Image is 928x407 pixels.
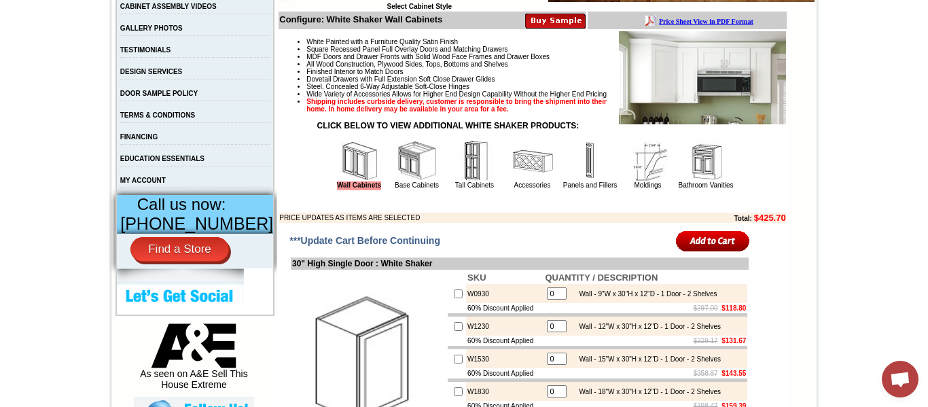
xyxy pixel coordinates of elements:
span: [PHONE_NUMBER] [120,214,273,233]
img: spacer.gif [115,38,117,39]
s: $329.17 [694,337,718,344]
li: White Painted with a Furniture Quality Satin Finish [306,38,785,46]
li: Wide Variety of Accessories Allows for Higher End Design Capability Without the Higher End Pricing [306,90,785,98]
td: Bellmonte Maple [196,62,231,75]
img: Accessories [512,141,553,181]
a: Open chat [882,361,918,397]
a: DOOR SAMPLE POLICY [120,90,198,97]
b: Configure: White Shaker Wall Cabinets [279,14,442,24]
a: DESIGN SERVICES [120,68,183,75]
a: Price Sheet View in PDF Format [16,2,110,14]
td: 60% Discount Applied [466,303,543,313]
img: Base Cabinets [397,141,438,181]
td: W1230 [466,317,543,336]
td: [PERSON_NAME] Yellow Walnut [73,62,115,77]
div: As seen on A&E Sell This House Extreme [134,323,254,397]
a: Moldings [634,181,661,189]
div: Wall - 18"W x 30"H x 12"D - 1 Door - 2 Shelves [572,388,721,395]
b: $425.70 [754,213,786,223]
a: EDUCATION ESSENTIALS [120,155,204,162]
span: Call us now: [137,195,226,213]
a: Wall Cabinets [337,181,381,190]
a: CABINET ASSEMBLY VIDEOS [120,3,217,10]
a: TERMS & CONDITIONS [120,111,196,119]
img: Product Image [619,31,786,124]
img: spacer.gif [194,38,196,39]
b: QUANTITY / DESCRIPTION [545,272,658,283]
td: W1830 [466,382,543,401]
b: $143.55 [721,370,746,377]
a: MY ACCOUNT [120,177,166,184]
a: Panels and Fillers [563,181,617,189]
a: Accessories [514,181,551,189]
b: $118.80 [721,304,746,312]
img: Tall Cabinets [454,141,495,181]
a: Find a Store [130,237,229,262]
img: spacer.gif [158,38,160,39]
a: Bathroom Vanities [679,181,734,189]
img: Wall Cabinets [339,141,380,181]
li: MDF Doors and Drawer Fronts with Solid Wood Face Frames and Drawer Boxes [306,53,785,60]
td: PRICE UPDATES AS ITEMS ARE SELECTED [279,213,649,223]
li: Finished Interior to Match Doors [306,68,785,75]
td: Baycreek Gray [160,62,194,75]
td: W0930 [466,284,543,303]
a: FINANCING [120,133,158,141]
img: pdf.png [2,3,13,14]
b: $131.67 [721,337,746,344]
img: spacer.gif [35,38,37,39]
s: $358.87 [694,370,718,377]
div: Wall - 9"W x 30"H x 12"D - 1 Door - 2 Shelves [572,290,717,298]
b: Price Sheet View in PDF Format [16,5,110,13]
b: SKU [467,272,486,283]
strong: CLICK BELOW TO VIEW ADDITIONAL WHITE SHAKER PRODUCTS: [317,121,579,130]
td: 30" High Single Door : White Shaker [291,258,749,270]
a: TESTIMONIALS [120,46,171,54]
img: Bathroom Vanities [685,141,726,181]
img: Moldings [628,141,668,181]
a: Base Cabinets [395,181,439,189]
div: Wall - 12"W x 30"H x 12"D - 1 Door - 2 Shelves [572,323,721,330]
td: [PERSON_NAME] White Shaker [117,62,158,77]
td: [PERSON_NAME] Blue Shaker [233,62,274,77]
li: Square Recessed Panel Full Overlay Doors and Matching Drawers [306,46,785,53]
span: ***Update Cart Before Continuing [289,235,440,246]
img: spacer.gif [231,38,233,39]
b: Total: [734,215,751,222]
td: W1530 [466,349,543,368]
strong: Shipping includes curbside delivery, customer is responsible to bring the shipment into their hom... [306,98,607,113]
input: Add to Cart [676,230,750,252]
b: Select Cabinet Style [387,3,452,10]
li: Dovetail Drawers with Full Extension Soft Close Drawer Glides [306,75,785,83]
li: Steel, Concealed 6-Way Adjustable Soft-Close Hinges [306,83,785,90]
div: Wall - 15"W x 30"H x 12"D - 1 Door - 2 Shelves [572,355,721,363]
img: Panels and Fillers [570,141,611,181]
td: 60% Discount Applied [466,368,543,378]
img: spacer.gif [71,38,73,39]
td: 60% Discount Applied [466,336,543,346]
li: All Wood Construction, Plywood Sides, Tops, Bottoms and Shelves [306,60,785,68]
a: Tall Cabinets [455,181,494,189]
s: $297.00 [694,304,718,312]
a: GALLERY PHOTOS [120,24,183,32]
td: Alabaster Shaker [37,62,71,75]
